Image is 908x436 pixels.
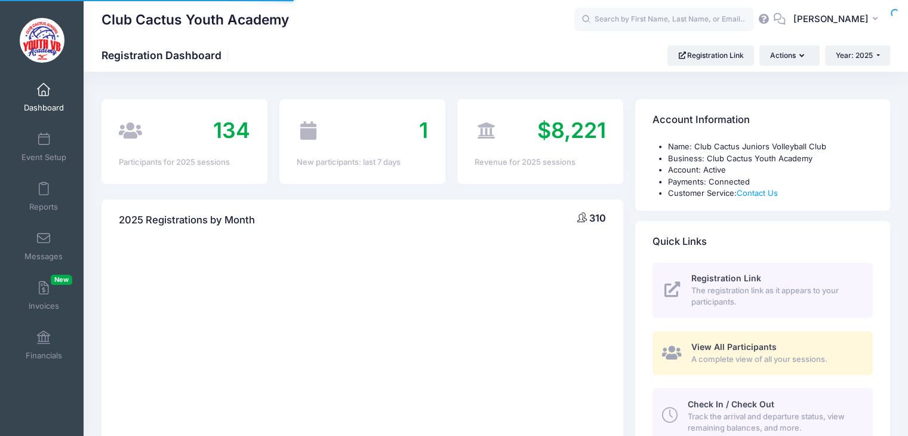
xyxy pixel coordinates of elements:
[691,354,859,366] span: A complete view of all your sessions.
[652,225,707,259] h4: Quick Links
[652,263,873,318] a: Registration Link The registration link as it appears to your participants.
[119,156,250,168] div: Participants for 2025 sessions
[24,103,64,113] span: Dashboard
[51,275,72,285] span: New
[668,164,873,176] li: Account: Active
[16,176,72,217] a: Reports
[759,45,819,66] button: Actions
[668,141,873,153] li: Name: Club Cactus Juniors Volleyball Club
[20,18,64,63] img: Club Cactus Youth Academy
[119,203,255,237] h4: 2025 Registrations by Month
[687,399,774,409] span: Check In / Check Out
[297,156,428,168] div: New participants: last 7 days
[691,342,777,352] span: View All Participants
[687,411,859,434] span: Track the arrival and departure status, view remaining balances, and more.
[691,285,859,308] span: The registration link as it appears to your participants.
[475,156,606,168] div: Revenue for 2025 sessions
[26,351,62,361] span: Financials
[29,202,58,212] span: Reports
[589,212,606,224] span: 310
[16,324,72,366] a: Financials
[419,117,428,143] span: 1
[691,273,761,283] span: Registration Link
[537,117,606,143] span: $8,221
[668,176,873,188] li: Payments: Connected
[29,301,59,311] span: Invoices
[16,275,72,317] a: InvoicesNew
[668,188,873,199] li: Customer Service:
[668,153,873,165] li: Business: Club Cactus Youth Academy
[737,188,778,198] a: Contact Us
[574,8,753,32] input: Search by First Name, Last Name, or Email...
[16,225,72,267] a: Messages
[667,45,754,66] a: Registration Link
[16,76,72,118] a: Dashboard
[652,103,750,137] h4: Account Information
[836,51,873,60] span: Year: 2025
[16,126,72,168] a: Event Setup
[24,251,63,262] span: Messages
[101,6,289,33] h1: Club Cactus Youth Academy
[786,6,890,33] button: [PERSON_NAME]
[652,331,873,375] a: View All Participants A complete view of all your sessions.
[793,13,869,26] span: [PERSON_NAME]
[825,45,890,66] button: Year: 2025
[213,117,250,143] span: 134
[21,152,66,162] span: Event Setup
[101,49,232,62] h1: Registration Dashboard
